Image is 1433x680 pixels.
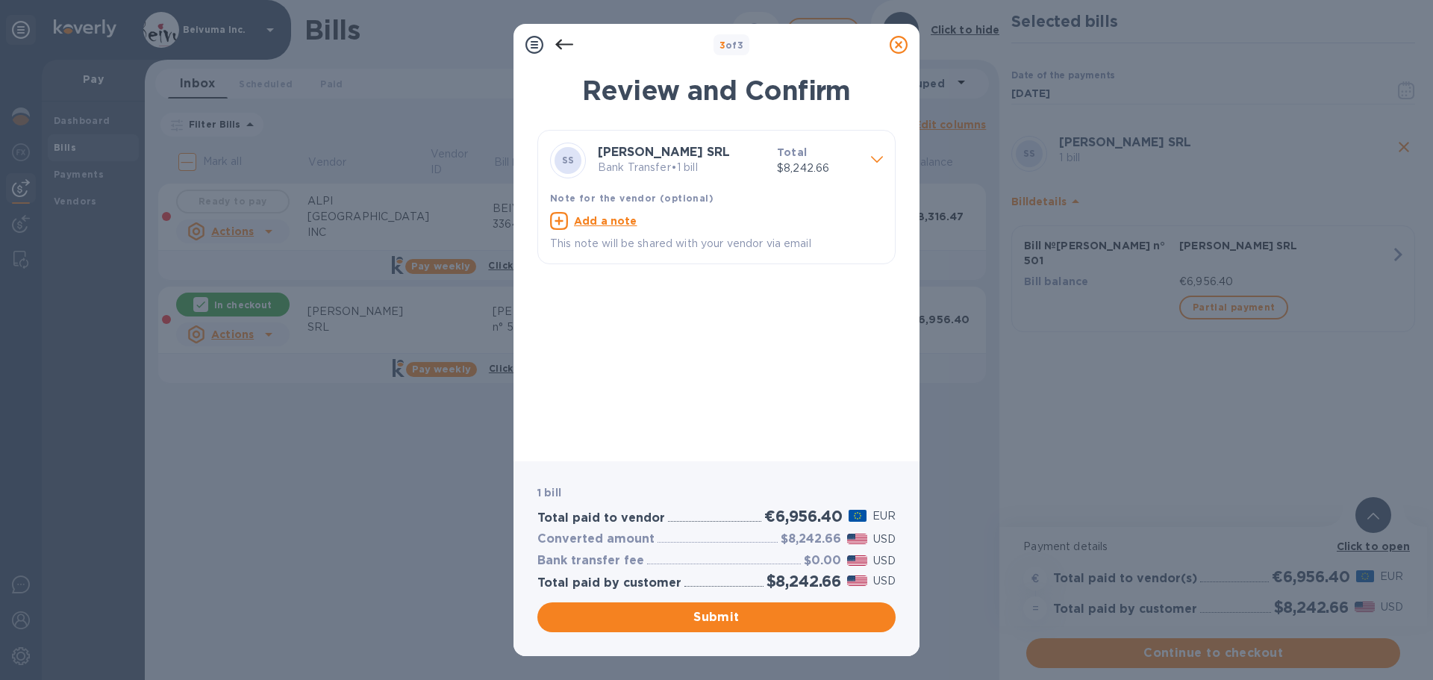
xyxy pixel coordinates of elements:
h3: $8,242.66 [781,532,841,546]
p: $8,242.66 [777,160,859,176]
p: USD [873,553,896,569]
p: Bank Transfer • 1 bill [598,160,765,175]
p: USD [873,573,896,589]
img: USD [847,575,867,586]
b: [PERSON_NAME] SRL [598,145,730,159]
b: Note for the vendor (optional) [550,193,714,204]
h2: $8,242.66 [767,572,841,590]
h3: Total paid to vendor [537,511,665,525]
div: SS[PERSON_NAME] SRLBank Transfer•1 billTotal$8,242.66Note for the vendor (optional)Add a noteThis... [550,143,883,252]
span: 3 [719,40,725,51]
h3: Bank transfer fee [537,554,644,568]
b: of 3 [719,40,744,51]
b: Total [777,146,807,158]
h3: $0.00 [804,554,841,568]
img: USD [847,534,867,544]
b: 1 bill [537,487,561,499]
b: SS [562,155,575,166]
h1: Review and Confirm [537,75,896,106]
span: Submit [549,608,884,626]
u: Add a note [574,215,637,227]
p: USD [873,531,896,547]
img: USD [847,555,867,566]
p: EUR [872,508,896,524]
p: This note will be shared with your vendor via email [550,236,883,252]
button: Submit [537,602,896,632]
h3: Total paid by customer [537,576,681,590]
h3: Converted amount [537,532,655,546]
h2: €6,956.40 [764,507,842,525]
